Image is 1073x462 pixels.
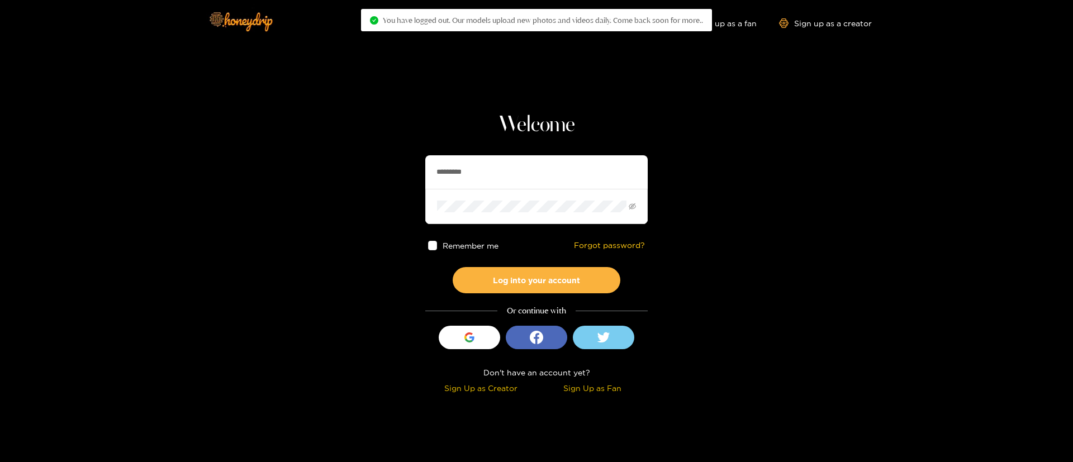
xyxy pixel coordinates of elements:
span: eye-invisible [629,203,636,210]
span: You have logged out. Our models upload new photos and videos daily. Come back soon for more.. [383,16,703,25]
a: Forgot password? [574,241,645,250]
div: Sign Up as Fan [539,382,645,394]
div: Sign Up as Creator [428,382,534,394]
span: Remember me [443,241,499,250]
a: Sign up as a creator [779,18,872,28]
span: check-circle [370,16,378,25]
div: Don't have an account yet? [425,366,648,379]
h1: Welcome [425,112,648,139]
div: Or continue with [425,304,648,317]
a: Sign up as a fan [680,18,757,28]
button: Log into your account [453,267,620,293]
